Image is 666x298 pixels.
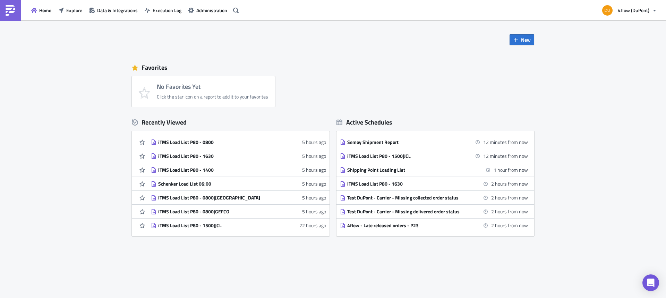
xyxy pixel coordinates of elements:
div: iTMS Load List P80 - 1400 [158,167,280,173]
div: Shipping Point Loading List [347,167,469,173]
time: 2025-10-14T07:26:52Z [302,208,326,215]
div: Favorites [132,62,534,73]
a: Schenker Load List 06:005 hours ago [151,177,326,190]
div: 4flow - Late released orders - P23 [347,222,469,229]
a: iTMS Load List P80 - 08005 hours ago [151,135,326,149]
div: iTMS Load List P80 - 0800 [158,139,280,145]
div: Click the star icon on a report to add it to your favorites [157,94,268,100]
div: Open Intercom Messenger [642,274,659,291]
div: iTMS Load List P80 - 1630 [347,181,469,187]
div: Test DuPont - Carrier - Missing collected order status [347,195,469,201]
div: iTMS Load List P80 - 1500|JCL [158,222,280,229]
img: Avatar [601,5,613,16]
a: Semoy Shipment Report12 minutes from now [340,135,528,149]
span: Execution Log [153,7,181,14]
button: Explore [55,5,86,16]
time: 2025-10-14T08:10:44Z [302,138,326,146]
a: iTMS Load List P80 - 1500|JCL22 hours ago [151,219,326,232]
time: 2025-10-14T07:57:09Z [302,180,326,187]
time: 2025-10-14 17:00 [491,194,528,201]
button: Administration [185,5,231,16]
a: iTMS Load List P80 - 0800|GEFCO5 hours ago [151,205,326,218]
time: 2025-10-14 15:00 [483,138,528,146]
div: Semoy Shipment Report [347,139,469,145]
div: Recently Viewed [132,117,330,128]
img: PushMetrics [5,5,16,16]
a: iTMS Load List P80 - 16305 hours ago [151,149,326,163]
a: iTMS Load List P80 - 1500|JCL12 minutes from now [340,149,528,163]
time: 2025-10-13T15:13:25Z [299,222,326,229]
button: Home [28,5,55,16]
span: 4flow (DuPont) [618,7,649,14]
a: iTMS Load List P80 - 14005 hours ago [151,163,326,177]
time: 2025-10-14T08:09:42Z [302,152,326,160]
time: 2025-10-14 15:00 [483,152,528,160]
span: Home [39,7,51,14]
time: 2025-10-14 16:00 [494,166,528,173]
div: Test DuPont - Carrier - Missing delivered order status [347,208,469,215]
button: New [510,34,534,45]
a: Test DuPont - Carrier - Missing delivered order status2 hours from now [340,205,528,218]
time: 2025-10-14 16:30 [491,180,528,187]
div: iTMS Load List P80 - 1500|JCL [347,153,469,159]
a: Test DuPont - Carrier - Missing collected order status2 hours from now [340,191,528,204]
div: iTMS Load List P80 - 0800|GEFCO [158,208,280,215]
a: Shipping Point Loading List1 hour from now [340,163,528,177]
time: 2025-10-14 17:00 [491,222,528,229]
span: Administration [196,7,227,14]
span: New [521,36,531,43]
button: Data & Integrations [86,5,141,16]
button: Execution Log [141,5,185,16]
time: 2025-10-14T07:53:56Z [302,194,326,201]
time: 2025-10-14T08:00:22Z [302,166,326,173]
div: Schenker Load List 06:00 [158,181,280,187]
a: iTMS Load List P80 - 16302 hours from now [340,177,528,190]
h4: No Favorites Yet [157,83,268,90]
button: 4flow (DuPont) [598,3,661,18]
time: 2025-10-14 17:00 [491,208,528,215]
div: Active Schedules [336,118,392,126]
a: 4flow - Late released orders - P232 hours from now [340,219,528,232]
a: iTMS Load List P80 - 0800|[GEOGRAPHIC_DATA]5 hours ago [151,191,326,204]
div: iTMS Load List P80 - 0800|[GEOGRAPHIC_DATA] [158,195,280,201]
span: Explore [66,7,82,14]
span: Data & Integrations [97,7,138,14]
div: iTMS Load List P80 - 1630 [158,153,280,159]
